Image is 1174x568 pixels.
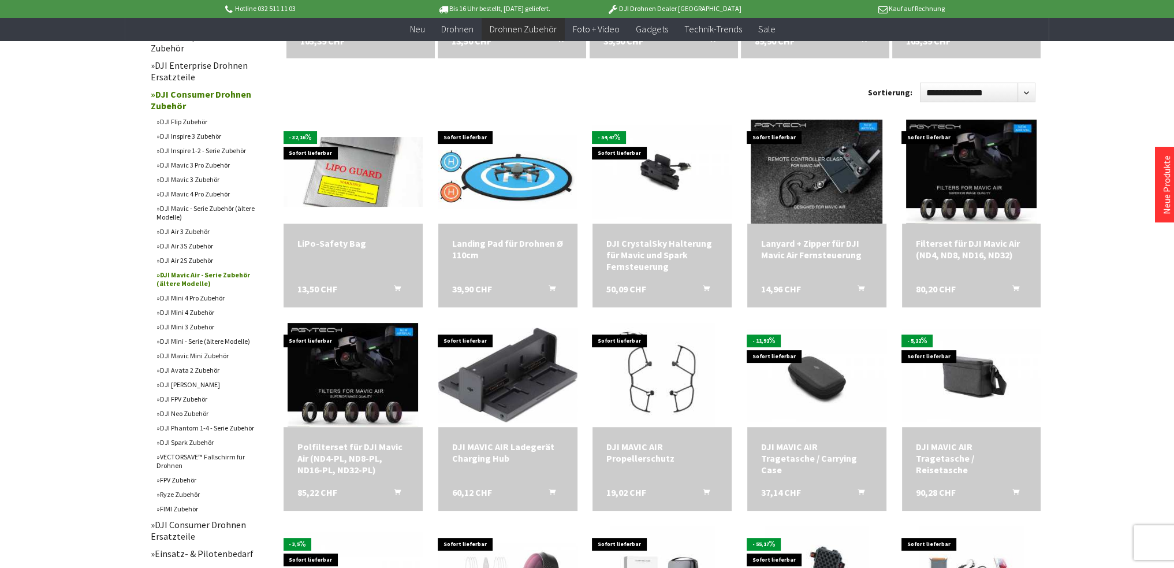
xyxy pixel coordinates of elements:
p: Kauf auf Rechnung [765,2,945,16]
button: In den Warenkorb [695,34,723,49]
button: In den Warenkorb [535,487,562,502]
span: Sale [758,23,775,35]
a: DJI Mavic - Serie Zubehör (ältere Modelle) [151,201,260,224]
div: DJI CrystalSky Halterung für Mavic und Spark Fernsteuerung [606,237,718,272]
p: DJI Drohnen Dealer [GEOGRAPHIC_DATA] [584,2,764,16]
img: DJI CrystalSky Halterung für Mavic und Spark Fernsteuerung [592,125,732,218]
span: Gadgets [636,23,668,35]
a: DJI Mavic 4 Pro Zubehör [151,187,260,201]
a: Technik-Trends [676,17,750,41]
a: FPV Zubehör [151,473,260,487]
button: In den Warenkorb [380,283,408,298]
span: 105,39 CHF [906,34,951,48]
div: Lanyard + Zipper für DJI Mavic Air Fernsteuerung [761,237,873,261]
img: DJI MAVIC AIR Propellerschutz [610,323,714,427]
a: DJI Mini 4 Zubehör [151,305,260,320]
span: Neu [410,23,425,35]
button: In den Warenkorb [847,34,874,49]
a: DJI Spark Zubehör [151,435,260,450]
p: Bis 16 Uhr bestellt, [DATE] geliefert. [404,2,584,16]
a: Polfilterset für DJI Mavic Air (ND4-PL, ND8-PL, ND16-PL, ND32-PL) 85,22 CHF In den Warenkorb [297,441,409,476]
p: Hotline 032 511 11 03 [223,2,403,16]
a: DJI Mini - Serie (ältere Modelle) [151,334,260,348]
a: DJI Air 2S Zubehör [151,253,260,268]
a: Drohnen [433,17,482,41]
a: DJI FPV Zubehör [151,392,260,406]
span: 39,90 CHF [603,34,643,48]
div: DJI MAVIC AIR Tragetasche / Carrying Case [761,441,873,476]
span: 80,20 CHF [916,283,956,295]
span: 89,90 CHF [755,34,795,48]
button: In den Warenkorb [844,283,871,298]
img: Filterset für DJI Mavic Air (ND4, ND8, ND16, ND32) [906,120,1037,224]
a: FIMI Zubehör [151,502,260,516]
span: Drohnen Zubehör [490,23,557,35]
button: In den Warenkorb [689,487,717,502]
span: 19,02 CHF [606,487,646,498]
a: DJI CrystalSky Halterung für Mavic und Spark Fernsteuerung 50,09 CHF In den Warenkorb [606,237,718,272]
a: LiPo-Safety Bag 13,50 CHF In den Warenkorb [297,237,409,249]
div: LiPo-Safety Bag [297,237,409,249]
a: DJI Enterprise Drohnen Ersatzteile [145,57,260,86]
span: Technik-Trends [684,23,741,35]
a: DJI Consumer Drohnen Zubehör [145,86,260,114]
a: DJI MAVIC AIR Tragetasche / Carrying Case 37,14 CHF In den Warenkorb [761,441,873,476]
span: 37,14 CHF [761,487,801,498]
a: Neu [402,17,433,41]
button: In den Warenkorb [998,283,1026,298]
a: DJI Neo Zubehör [151,406,260,421]
a: VECTORSAVE™ Fallschirm für Drohnen [151,450,260,473]
a: DJI Mavic 3 Pro Zubehör [151,158,260,172]
span: 60,12 CHF [452,487,492,498]
a: DJI [PERSON_NAME] [151,377,260,392]
div: Filterset für DJI Mavic Air (ND4, ND8, ND16, ND32) [916,237,1027,261]
a: Filterset für DJI Mavic Air (ND4, ND8, ND16, ND32) 80,20 CHF In den Warenkorb [916,237,1027,261]
div: DJI MAVIC AIR Propellerschutz [606,441,718,464]
a: DJI Flip Zubehör [151,114,260,129]
a: DJI Consumer Drohnen Ersatzteile [145,516,260,545]
a: Drohnen Zubehör [482,17,565,41]
div: DJI MAVIC AIR Tragetasche / Reisetasche [916,441,1027,476]
img: Polfilterset für DJI Mavic Air (ND4-PL, ND8-PL, ND16-PL, ND32-PL) [288,323,418,427]
a: DJI Mavic 3 Zubehör [151,172,260,187]
a: DJI MAVIC AIR Tragetasche / Reisetasche 90,28 CHF In den Warenkorb [916,441,1027,476]
button: In den Warenkorb [689,283,717,298]
label: Sortierung: [868,83,912,102]
button: In den Warenkorb [380,487,408,502]
button: In den Warenkorb [543,34,571,49]
a: DJI Mini 3 Zubehör [151,320,260,334]
a: Neue Produkte [1161,155,1172,214]
button: In den Warenkorb [844,487,871,502]
button: In den Warenkorb [998,487,1026,502]
a: Ryze Zubehör [151,487,260,502]
img: Lanyard + Zipper für DJI Mavic Air Fernsteuerung [751,120,882,224]
span: 105,39 CHF [300,34,345,48]
img: DJI MAVIC AIR Tragetasche / Reisetasche [902,329,1041,422]
div: DJI MAVIC AIR Ladegerät Charging Hub [452,441,564,464]
a: DJI Phantom 1-4 - Serie Zubehör [151,421,260,435]
a: Foto + Video [565,17,628,41]
a: DJI MAVIC AIR Propellerschutz 19,02 CHF In den Warenkorb [606,441,718,464]
div: Landing Pad für Drohnen Ø 110cm [452,237,564,261]
span: 14,96 CHF [761,283,801,295]
span: 13,50 CHF [452,34,491,48]
a: DJI Mavic Mini Zubehör [151,348,260,363]
a: Gadgets [628,17,676,41]
img: DJI MAVIC AIR Tragetasche / Carrying Case [747,329,886,422]
a: DJI MAVIC AIR Ladegerät Charging Hub 60,12 CHF In den Warenkorb [452,441,564,464]
a: Landing Pad für Drohnen Ø 110cm 39,90 CHF In den Warenkorb [452,237,564,261]
a: DJI Inspire 3 Zubehör [151,129,260,143]
a: DJI Inspire 1-2 - Serie Zubehör [151,143,260,158]
img: LiPo-Safety Bag [284,137,423,207]
a: DJI Air 3 Zubehör [151,224,260,239]
a: DJI Air 3S Zubehör [151,239,260,253]
a: DJI Mini 4 Pro Zubehör [151,291,260,305]
img: DJI MAVIC AIR Ladegerät Charging Hub [438,328,577,422]
span: Foto + Video [573,23,620,35]
a: DJI Enterprise Drohnen Zubehör [145,28,260,57]
button: In den Warenkorb [535,283,562,298]
span: 50,09 CHF [606,283,646,295]
a: Einsatz- & Pilotenbedarf [145,545,260,562]
a: DJI Mavic Air - Serie Zubehör (ältere Modelle) [151,268,260,291]
span: Drohnen [441,23,474,35]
